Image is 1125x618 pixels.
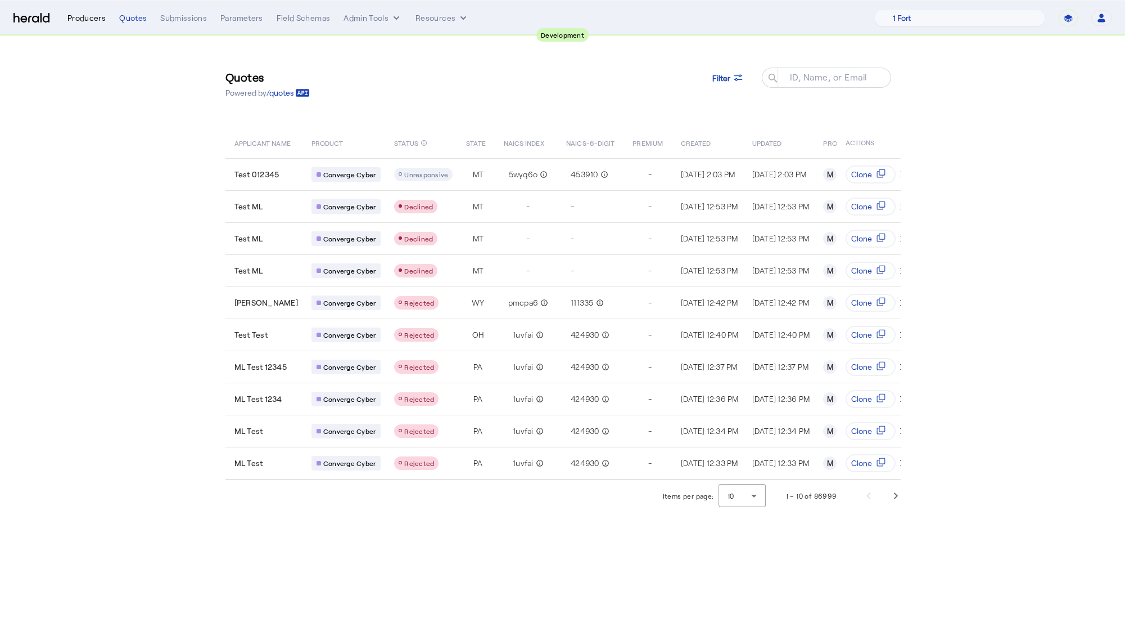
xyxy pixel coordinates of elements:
[752,330,810,339] span: [DATE] 12:40 PM
[323,234,376,243] span: Converge Cyber
[681,330,739,339] span: [DATE] 12:40 PM
[681,266,738,275] span: [DATE] 12:53 PM
[473,201,484,212] span: MT
[648,297,652,308] span: -
[323,298,376,307] span: Converge Cyber
[823,296,837,310] div: M
[323,202,376,211] span: Converge Cyber
[846,454,896,472] button: Clone
[599,393,609,405] mat-icon: info_outline
[752,266,810,275] span: [DATE] 12:53 PM
[571,458,599,469] span: 424930
[851,169,872,180] span: Clone
[681,458,738,468] span: [DATE] 12:33 PM
[851,329,872,341] span: Clone
[323,362,376,371] span: Converge Cyber
[311,137,344,148] span: PRODUCT
[823,360,837,374] div: M
[404,203,433,211] span: Declined
[752,298,810,307] span: [DATE] 12:42 PM
[789,71,867,82] mat-label: ID, Name, or Email
[571,201,574,212] span: -
[851,393,872,405] span: Clone
[648,201,652,212] span: -
[234,329,268,341] span: Test Test
[571,265,574,276] span: -
[752,234,810,243] span: [DATE] 12:53 PM
[681,234,738,243] span: [DATE] 12:53 PM
[473,426,483,437] span: PA
[648,458,652,469] span: -
[513,329,534,341] span: 1uvfai
[404,267,433,275] span: Declined
[534,361,544,373] mat-icon: info_outline
[823,424,837,438] div: M
[728,492,734,500] span: 10
[571,169,598,180] span: 453910
[404,363,434,371] span: Rejected
[681,137,711,148] span: CREATED
[513,361,534,373] span: 1uvfai
[594,297,604,308] mat-icon: info_outline
[571,329,599,341] span: 424930
[648,265,652,276] span: -
[473,169,484,180] span: MT
[703,68,753,88] button: Filter
[473,233,484,244] span: MT
[599,426,609,437] mat-icon: info_outline
[571,233,574,244] span: -
[823,232,837,245] div: M
[846,198,896,216] button: Clone
[225,127,973,480] table: Table view of all quotes submitted by your platform
[648,426,652,437] span: -
[846,358,896,376] button: Clone
[323,459,376,468] span: Converge Cyber
[234,201,263,212] span: Test ML
[846,294,896,312] button: Clone
[394,137,418,148] span: STATUS
[534,329,544,341] mat-icon: info_outline
[472,329,485,341] span: OH
[504,137,544,148] span: NAICS INDEX
[404,171,448,178] span: Unresponsive
[566,137,615,148] span: NAICS-6-DIGIT
[681,298,738,307] span: [DATE] 12:42 PM
[537,169,548,180] mat-icon: info_outline
[823,137,860,148] span: PRODUCER
[234,169,279,180] span: Test 012345
[752,201,810,211] span: [DATE] 12:53 PM
[404,235,433,243] span: Declined
[571,426,599,437] span: 424930
[234,233,263,244] span: Test ML
[851,201,872,212] span: Clone
[160,12,207,24] div: Submissions
[534,426,544,437] mat-icon: info_outline
[681,394,739,404] span: [DATE] 12:36 PM
[404,299,434,307] span: Rejected
[762,72,781,86] mat-icon: search
[234,393,282,405] span: ML Test 1234
[538,297,548,308] mat-icon: info_outline
[836,127,900,158] th: ACTIONS
[404,427,434,435] span: Rejected
[752,426,810,436] span: [DATE] 12:34 PM
[712,72,730,84] span: Filter
[752,137,782,148] span: UPDATED
[119,12,147,24] div: Quotes
[508,297,539,308] span: pmcpa6
[415,12,469,24] button: Resources dropdown menu
[234,426,263,437] span: ML Test
[472,297,485,308] span: WY
[846,326,896,344] button: Clone
[404,459,434,467] span: Rejected
[344,12,402,24] button: internal dropdown menu
[323,266,376,275] span: Converge Cyber
[846,262,896,280] button: Clone
[473,458,483,469] span: PA
[509,169,538,180] span: 5wyq6o
[266,87,310,98] a: /quotes
[323,395,376,404] span: Converge Cyber
[526,265,530,276] span: -
[225,87,310,98] p: Powered by
[598,169,608,180] mat-icon: info_outline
